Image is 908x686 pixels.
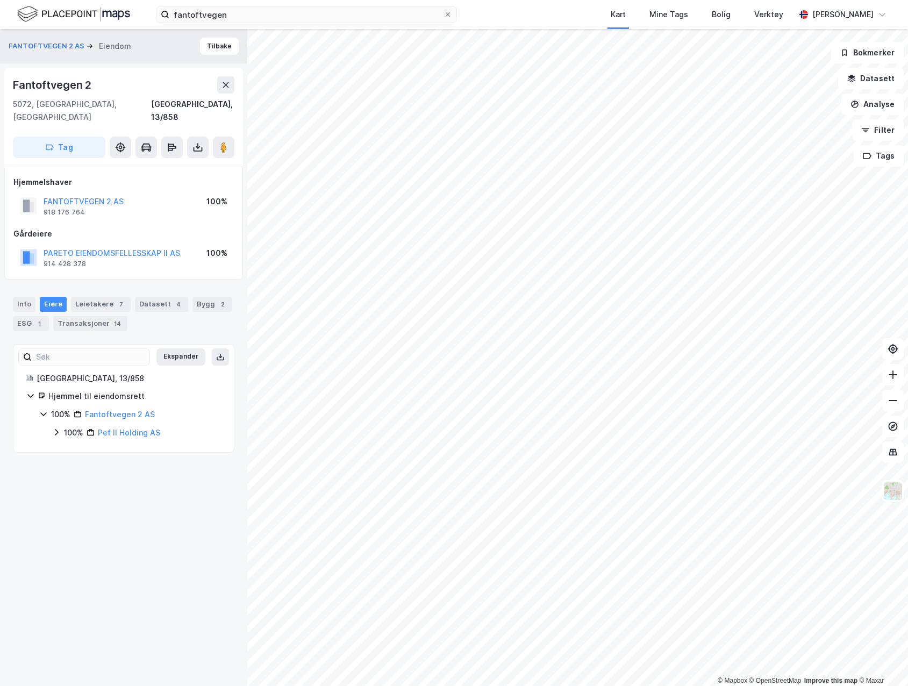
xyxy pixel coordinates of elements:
[32,349,149,365] input: Søk
[44,208,85,217] div: 918 176 764
[13,316,49,331] div: ESG
[838,68,904,89] button: Datasett
[135,297,188,312] div: Datasett
[34,318,45,329] div: 1
[51,408,70,421] div: 100%
[206,247,227,260] div: 100%
[217,299,228,310] div: 2
[44,260,86,268] div: 914 428 378
[649,8,688,21] div: Mine Tags
[13,176,234,189] div: Hjemmelshaver
[712,8,731,21] div: Bolig
[17,5,130,24] img: logo.f888ab2527a4732fd821a326f86c7f29.svg
[812,8,874,21] div: [PERSON_NAME]
[13,76,94,94] div: Fantoftvegen 2
[169,6,444,23] input: Søk på adresse, matrikkel, gårdeiere, leietakere eller personer
[64,426,83,439] div: 100%
[99,40,131,53] div: Eiendom
[173,299,184,310] div: 4
[754,8,783,21] div: Verktøy
[854,634,908,686] iframe: Chat Widget
[749,677,802,684] a: OpenStreetMap
[116,299,126,310] div: 7
[112,318,123,329] div: 14
[85,410,155,419] a: Fantoftvegen 2 AS
[841,94,904,115] button: Analyse
[37,372,221,385] div: [GEOGRAPHIC_DATA], 13/858
[53,316,127,331] div: Transaksjoner
[13,227,234,240] div: Gårdeiere
[192,297,232,312] div: Bygg
[156,348,205,366] button: Ekspander
[71,297,131,312] div: Leietakere
[9,41,87,52] button: FANTOFTVEGEN 2 AS
[200,38,239,55] button: Tilbake
[718,677,747,684] a: Mapbox
[831,42,904,63] button: Bokmerker
[13,137,105,158] button: Tag
[98,428,160,437] a: Pef II Holding AS
[13,98,151,124] div: 5072, [GEOGRAPHIC_DATA], [GEOGRAPHIC_DATA]
[151,98,234,124] div: [GEOGRAPHIC_DATA], 13/858
[852,119,904,141] button: Filter
[13,297,35,312] div: Info
[40,297,67,312] div: Eiere
[883,481,903,501] img: Z
[611,8,626,21] div: Kart
[804,677,857,684] a: Improve this map
[206,195,227,208] div: 100%
[48,390,221,403] div: Hjemmel til eiendomsrett
[854,145,904,167] button: Tags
